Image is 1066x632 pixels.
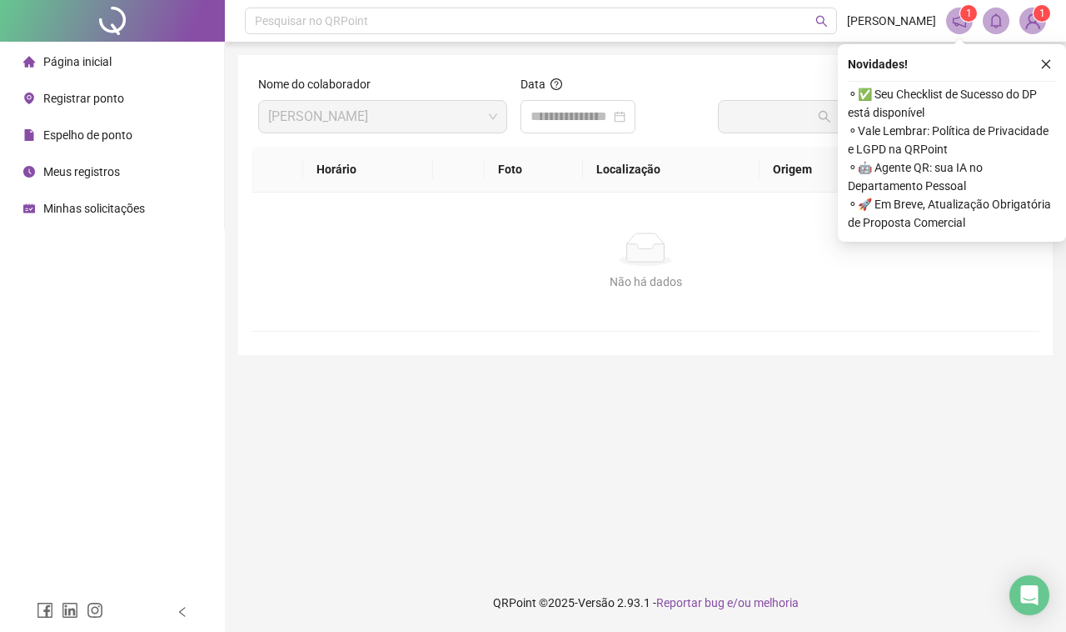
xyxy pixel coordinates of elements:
[848,158,1056,195] span: ⚬ 🤖 Agente QR: sua IA no Departamento Pessoal
[62,602,78,619] span: linkedin
[23,166,35,178] span: clock-circle
[1034,5,1050,22] sup: Atualize o seu contato no menu Meus Dados
[23,93,35,104] span: environment
[960,5,977,22] sup: 1
[87,602,103,619] span: instagram
[848,85,1056,122] span: ⚬ ✅ Seu Checklist de Sucesso do DP está disponível
[815,15,828,28] span: search
[43,92,124,105] span: Registrar ponto
[43,165,120,178] span: Meus registros
[1040,58,1052,70] span: close
[177,606,188,618] span: left
[271,273,1019,291] div: Não há dados
[848,55,908,73] span: Novidades !
[966,8,972,19] span: 1
[43,202,145,215] span: Minhas solicitações
[37,602,53,619] span: facebook
[521,78,545,91] span: Data
[23,203,35,214] span: schedule
[268,101,497,133] span: SHEILA OLIVEIRA
[760,147,887,193] th: Origem
[989,13,1004,28] span: bell
[1020,8,1045,33] img: 91368
[303,147,432,193] th: Horário
[23,56,35,68] span: home
[258,75,381,93] label: Nome do colaborador
[583,147,760,193] th: Localização
[1039,8,1045,19] span: 1
[485,147,583,193] th: Foto
[550,78,562,90] span: question-circle
[848,195,1056,232] span: ⚬ 🚀 Em Breve, Atualização Obrigatória de Proposta Comercial
[952,13,967,28] span: notification
[225,574,1066,632] footer: QRPoint © 2025 - 2.93.1 -
[23,129,35,141] span: file
[656,596,799,609] span: Reportar bug e/ou melhoria
[43,55,112,68] span: Página inicial
[848,122,1056,158] span: ⚬ Vale Lembrar: Política de Privacidade e LGPD na QRPoint
[847,12,936,30] span: [PERSON_NAME]
[43,128,132,142] span: Espelho de ponto
[578,596,615,609] span: Versão
[1009,575,1049,615] div: Open Intercom Messenger
[718,100,1033,133] button: Buscar registros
